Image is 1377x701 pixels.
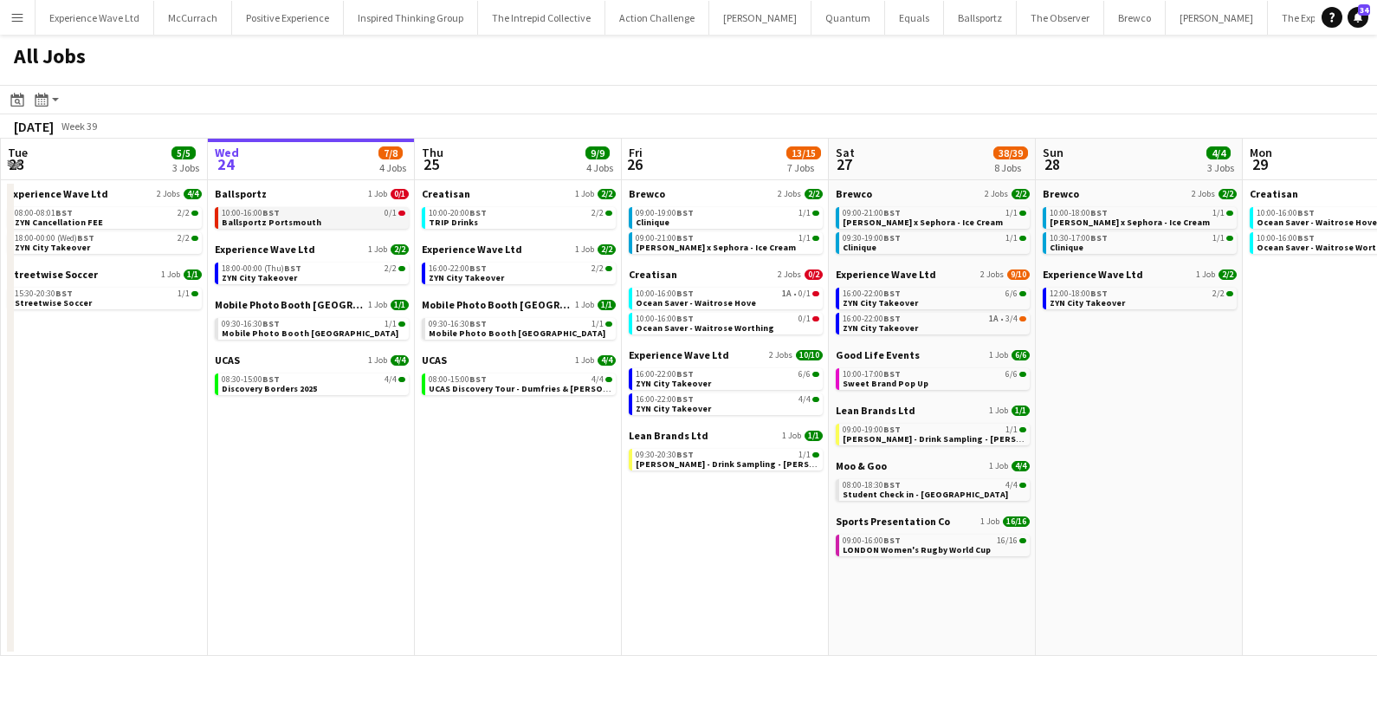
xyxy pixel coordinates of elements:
[843,217,1003,228] span: Estée Lauder x Sephora - Ice Cream
[8,268,98,281] span: Streetwise Soccer
[385,320,397,328] span: 1/1
[636,288,819,308] a: 10:00-16:00BST1A•0/1Ocean Saver - Waitrose Hove
[1007,269,1030,280] span: 9/10
[796,350,823,360] span: 10/10
[836,459,1030,515] div: Moo & Goo1 Job4/408:00-18:30BST4/4Student Check in - [GEOGRAPHIC_DATA]
[843,288,1026,308] a: 16:00-22:00BST6/6ZYN City Takeover
[1005,370,1018,379] span: 6/6
[1250,187,1298,200] span: Creatisan
[55,207,73,218] span: BST
[215,243,409,256] a: Experience Wave Ltd1 Job2/2
[1050,232,1233,252] a: 10:30-17:00BST1/1Clinique
[469,373,487,385] span: BST
[843,489,1008,500] span: Student Check in - BATH
[769,350,792,360] span: 2 Jobs
[1005,315,1018,323] span: 3/4
[422,145,443,160] span: Thu
[836,268,936,281] span: Experience Wave Ltd
[843,425,901,434] span: 09:00-19:00
[8,187,108,200] span: Experience Wave Ltd
[222,217,321,228] span: Ballsportz Portsmouth
[385,375,397,384] span: 4/4
[843,433,1059,445] span: Ruben Spritz - Drink Sampling - Costco Croydon
[1297,207,1315,218] span: BST
[1090,288,1108,299] span: BST
[1050,288,1233,308] a: 12:00-18:00BST2/2ZYN City Takeover
[215,187,409,243] div: Ballsportz1 Job0/110:00-16:00BST0/1Ballsportz Portsmouth
[786,146,821,159] span: 13/15
[883,232,901,243] span: BST
[883,207,901,218] span: BST
[1005,289,1018,298] span: 6/6
[422,298,616,311] a: Mobile Photo Booth [GEOGRAPHIC_DATA]1 Job1/1
[15,232,198,252] a: 18:00-00:00 (Wed)BST2/2ZYN City Takeover
[575,355,594,366] span: 1 Job
[1012,350,1030,360] span: 6/6
[429,263,612,282] a: 16:00-22:00BST2/2ZYN City Takeover
[598,300,616,310] span: 1/1
[1005,481,1018,490] span: 4/4
[15,234,94,243] span: 18:00-00:00 (Wed)
[636,370,694,379] span: 16:00-22:00
[636,393,819,413] a: 16:00-22:00BST4/4ZYN City Takeover
[232,1,344,35] button: Positive Experience
[636,217,669,228] span: Clinique
[1358,4,1370,16] span: 34
[1043,268,1237,313] div: Experience Wave Ltd1 Job2/212:00-18:00BST2/2ZYN City Takeover
[592,264,604,273] span: 2/2
[636,449,819,469] a: 09:30-20:30BST1/1[PERSON_NAME] - Drink Sampling - [PERSON_NAME]
[592,209,604,217] span: 2/2
[843,315,901,323] span: 16:00-22:00
[1012,406,1030,416] span: 1/1
[592,320,604,328] span: 1/1
[178,289,190,298] span: 1/1
[989,461,1008,471] span: 1 Job
[636,315,694,323] span: 10:00-16:00
[1012,189,1030,199] span: 2/2
[843,370,901,379] span: 10:00-17:00
[15,209,73,217] span: 08:00-08:01
[1297,232,1315,243] span: BST
[989,406,1008,416] span: 1 Job
[575,189,594,199] span: 1 Job
[1043,145,1063,160] span: Sun
[636,458,852,470] span: Ruben Spritz - Drink Sampling - Costco Croydon
[985,189,1008,199] span: 2 Jobs
[422,354,447,367] span: UCAS
[843,289,901,298] span: 16:00-22:00
[843,535,1026,555] a: 09:00-16:00BST16/16LONDON Women's Rugby World Cup
[836,348,1030,361] a: Good Life Events1 Job6/6
[843,544,991,555] span: LONDON Women's Rugby World Cup
[429,264,487,273] span: 16:00-22:00
[836,348,920,361] span: Good Life Events
[422,187,616,243] div: Creatisan1 Job2/210:00-20:00BST2/2TRIP Drinks
[36,1,154,35] button: Experience Wave Ltd
[1166,1,1268,35] button: [PERSON_NAME]
[1219,189,1237,199] span: 2/2
[222,263,405,282] a: 18:00-00:00 (Thu)BST2/2ZYN City Takeover
[262,373,280,385] span: BST
[178,234,190,243] span: 2/2
[629,348,823,361] a: Experience Wave Ltd2 Jobs10/10
[843,207,1026,227] a: 09:00-21:00BST1/1[PERSON_NAME] x Sephora - Ice Cream
[15,207,198,227] a: 08:00-08:01BST2/2ZYN Cancellation FEE
[1017,1,1104,35] button: The Observer
[222,328,398,339] span: Mobile Photo Booth UK
[636,395,694,404] span: 16:00-22:00
[391,189,409,199] span: 0/1
[836,515,1030,528] a: Sports Presentation Co1 Job16/16
[215,354,409,399] div: UCAS1 Job4/408:30-15:00BST4/4Discovery Borders 2025
[1012,461,1030,471] span: 4/4
[1050,242,1083,253] span: Clinique
[636,207,819,227] a: 09:00-19:00BST1/1Clinique
[15,297,92,308] span: Streetwise Soccer
[778,189,801,199] span: 2 Jobs
[836,187,1030,268] div: Brewco2 Jobs2/209:00-21:00BST1/1[PERSON_NAME] x Sephora - Ice Cream09:30-19:00BST1/1Clinique
[429,209,487,217] span: 10:00-20:00
[989,315,999,323] span: 1A
[782,431,801,441] span: 1 Job
[636,368,819,388] a: 16:00-22:00BST6/6ZYN City Takeover
[798,395,811,404] span: 4/4
[883,535,901,546] span: BST
[798,234,811,243] span: 1/1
